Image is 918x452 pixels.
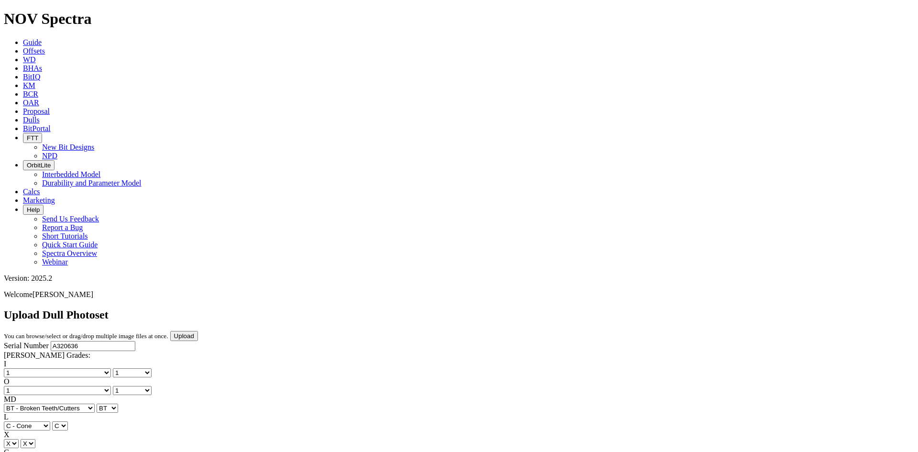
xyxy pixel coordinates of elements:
a: New Bit Designs [42,143,94,151]
a: Calcs [23,187,40,196]
label: MD [4,395,16,403]
label: Serial Number [4,342,49,350]
span: OrbitLite [27,162,51,169]
div: [PERSON_NAME] Grades: [4,351,914,360]
label: X [4,430,10,439]
a: Marketing [23,196,55,204]
span: FTT [27,134,38,142]
p: Welcome [4,290,914,299]
a: Offsets [23,47,45,55]
a: Guide [23,38,42,46]
span: [PERSON_NAME] [33,290,93,298]
a: Send Us Feedback [42,215,99,223]
label: I [4,360,6,368]
a: OAR [23,99,39,107]
button: OrbitLite [23,160,55,170]
a: NPD [42,152,57,160]
span: Help [27,206,40,213]
a: Short Tutorials [42,232,88,240]
a: Proposal [23,107,50,115]
a: Report a Bug [42,223,83,232]
a: BitIQ [23,73,40,81]
a: BHAs [23,64,42,72]
a: BitPortal [23,124,51,132]
a: Spectra Overview [42,249,97,257]
label: L [4,413,9,421]
a: Interbedded Model [42,170,100,178]
a: Quick Start Guide [42,241,98,249]
small: You can browse/select or drag/drop multiple image files at once. [4,332,168,340]
h1: NOV Spectra [4,10,914,28]
input: Upload [170,331,198,341]
label: O [4,377,10,386]
a: Durability and Parameter Model [42,179,142,187]
button: FTT [23,133,42,143]
a: WD [23,55,36,64]
div: Version: 2025.2 [4,274,914,283]
a: BCR [23,90,38,98]
button: Help [23,205,44,215]
h2: Upload Dull Photoset [4,309,914,321]
a: Dulls [23,116,40,124]
a: KM [23,81,35,89]
a: Webinar [42,258,68,266]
